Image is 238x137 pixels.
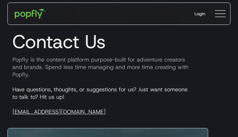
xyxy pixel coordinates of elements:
[7,86,231,116] p: Have questions, thoughts, or suggestions for us? Just want someone to talk to? Hit us up!
[7,30,231,53] h1: Contact Us
[10,4,50,23] a: home
[194,11,205,17] div: Login
[12,108,106,116] a: [EMAIL_ADDRESS][DOMAIN_NAME]
[189,6,210,22] a: Login
[7,56,231,78] p: Popfly is the content platform purpose-built for adventure creators and brands. Spend less time m...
